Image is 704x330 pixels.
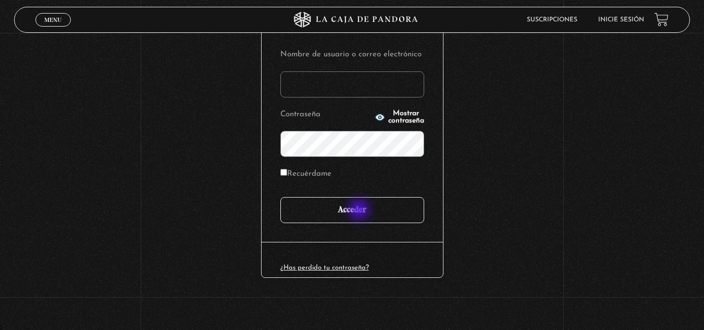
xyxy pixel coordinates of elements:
a: View your shopping cart [654,13,669,27]
label: Contraseña [280,107,372,123]
label: Recuérdame [280,166,331,182]
input: Recuérdame [280,169,287,176]
span: Mostrar contraseña [388,110,424,125]
span: Menu [44,17,61,23]
a: Suscripciones [527,17,577,23]
a: ¿Has perdido tu contraseña? [280,264,369,271]
button: Mostrar contraseña [375,110,424,125]
label: Nombre de usuario o correo electrónico [280,47,424,63]
span: Cerrar [41,25,65,32]
input: Acceder [280,197,424,223]
a: Inicie sesión [598,17,644,23]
